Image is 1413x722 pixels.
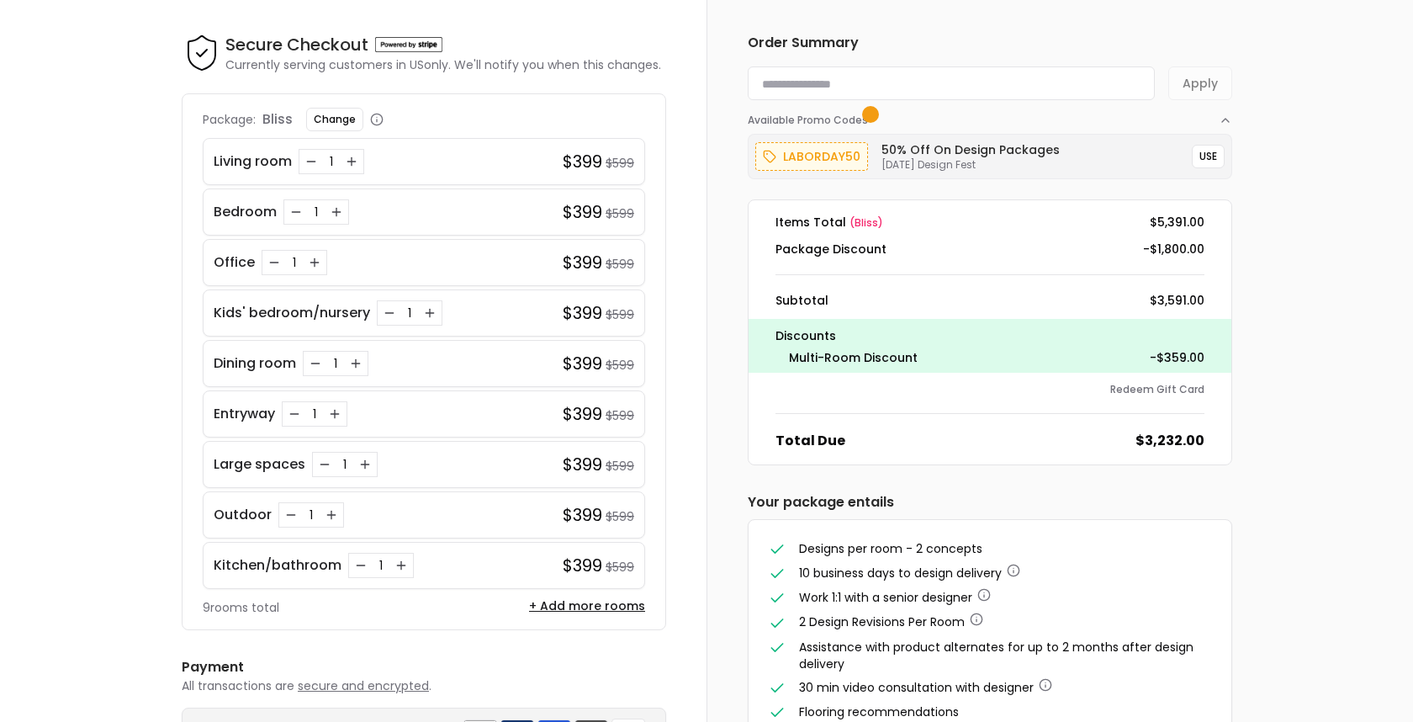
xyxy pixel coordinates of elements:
[393,557,410,574] button: Increase quantity for Kitchen/bathroom
[748,100,1232,127] button: Available Promo Codes
[306,406,323,422] div: 1
[1135,431,1204,451] dd: $3,232.00
[214,202,277,222] p: Bedroom
[308,204,325,220] div: 1
[182,657,666,677] h6: Payment
[288,204,304,220] button: Decrease quantity for Bedroom
[214,555,341,576] p: Kitchen/bathroom
[606,407,634,424] small: $599
[303,507,320,523] div: 1
[606,458,634,475] small: $599
[306,108,363,131] button: Change
[799,589,972,606] span: Work 1:1 with a senior designer
[563,150,602,173] h4: $399
[775,431,845,451] dt: Total Due
[336,456,353,473] div: 1
[306,254,323,271] button: Increase quantity for Office
[225,56,661,73] p: Currently serving customers in US only. We'll notify you when this changes.
[347,355,364,372] button: Increase quantity for Dining room
[203,111,256,128] p: Package:
[775,292,828,309] dt: Subtotal
[357,456,373,473] button: Increase quantity for Large spaces
[375,37,442,52] img: Powered by stripe
[323,153,340,170] div: 1
[606,306,634,323] small: $599
[286,254,303,271] div: 1
[789,349,918,366] dt: Multi-Room Discount
[1110,383,1204,396] button: Redeem Gift Card
[563,554,602,577] h4: $399
[401,305,418,321] div: 1
[307,355,324,372] button: Decrease quantity for Dining room
[316,456,333,473] button: Decrease quantity for Large spaces
[323,507,340,523] button: Increase quantity for Outdoor
[214,303,370,323] p: Kids' bedroom/nursery
[748,127,1232,179] div: Available Promo Codes
[563,251,602,274] h4: $399
[352,557,369,574] button: Decrease quantity for Kitchen/bathroom
[283,507,299,523] button: Decrease quantity for Outdoor
[606,155,634,172] small: $599
[748,492,1232,512] h6: Your package entails
[214,454,305,475] p: Large spaces
[1192,145,1225,168] button: USE
[775,214,883,231] dt: Items Total
[563,200,602,224] h4: $399
[799,540,982,557] span: Designs per room - 2 concepts
[799,679,1034,696] span: 30 min video consultation with designer
[775,326,1204,346] p: Discounts
[799,565,1002,581] span: 10 business days to design delivery
[881,158,1060,172] p: [DATE] Design Fest
[327,355,344,372] div: 1
[563,301,602,325] h4: $399
[214,252,255,273] p: Office
[203,599,279,616] p: 9 rooms total
[606,508,634,525] small: $599
[799,703,959,720] span: Flooring recommendations
[303,153,320,170] button: Decrease quantity for Living room
[748,33,1232,53] h6: Order Summary
[799,639,1193,672] span: Assistance with product alternates for up to 2 months after design delivery
[849,215,883,230] span: ( bliss )
[799,613,965,630] span: 2 Design Revisions Per Room
[326,406,343,422] button: Increase quantity for Entryway
[286,406,303,422] button: Decrease quantity for Entryway
[563,402,602,426] h4: $399
[214,151,292,172] p: Living room
[421,305,438,321] button: Increase quantity for Kids' bedroom/nursery
[563,352,602,375] h4: $399
[214,404,275,424] p: Entryway
[328,204,345,220] button: Increase quantity for Bedroom
[381,305,398,321] button: Decrease quantity for Kids' bedroom/nursery
[1143,241,1204,257] dd: -$1,800.00
[748,114,873,127] span: Available Promo Codes
[373,557,389,574] div: 1
[182,677,666,694] p: All transactions are .
[225,33,368,56] h4: Secure Checkout
[775,241,886,257] dt: Package Discount
[214,505,272,525] p: Outdoor
[783,146,860,167] p: laborday50
[343,153,360,170] button: Increase quantity for Living room
[606,559,634,576] small: $599
[1150,292,1204,309] dd: $3,591.00
[606,256,634,273] small: $599
[1150,349,1204,366] dd: -$359.00
[266,254,283,271] button: Decrease quantity for Office
[606,357,634,374] small: $599
[881,141,1060,158] h6: 50% Off on Design Packages
[563,503,602,527] h4: $399
[529,597,645,614] button: + Add more rooms
[606,205,634,222] small: $599
[298,677,429,694] span: secure and encrypted
[1150,214,1204,231] dd: $5,391.00
[563,453,602,476] h4: $399
[262,109,293,130] p: bliss
[214,353,296,374] p: Dining room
